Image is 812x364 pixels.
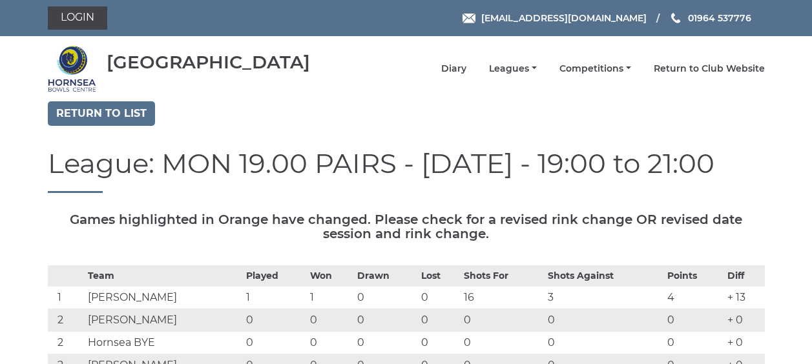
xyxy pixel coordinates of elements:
[461,287,545,309] td: 16
[85,266,242,287] th: Team
[481,12,647,24] span: [EMAIL_ADDRESS][DOMAIN_NAME]
[664,309,724,332] td: 0
[724,266,765,287] th: Diff
[307,332,354,354] td: 0
[724,309,765,332] td: + 0
[724,287,765,309] td: + 13
[354,287,418,309] td: 0
[85,332,242,354] td: Hornsea BYE
[48,45,96,93] img: Hornsea Bowls Centre
[461,266,545,287] th: Shots For
[463,14,475,23] img: Email
[48,212,765,241] h5: Games highlighted in Orange have changed. Please check for a revised rink change OR revised date ...
[461,309,545,332] td: 0
[354,309,418,332] td: 0
[489,63,537,75] a: Leagues
[48,287,85,309] td: 1
[545,266,664,287] th: Shots Against
[307,266,354,287] th: Won
[671,13,680,23] img: Phone us
[664,332,724,354] td: 0
[545,287,664,309] td: 3
[559,63,631,75] a: Competitions
[418,266,461,287] th: Lost
[243,287,307,309] td: 1
[85,287,242,309] td: [PERSON_NAME]
[664,266,724,287] th: Points
[243,266,307,287] th: Played
[48,309,85,332] td: 2
[669,11,751,25] a: Phone us 01964 537776
[724,332,765,354] td: + 0
[463,11,647,25] a: Email [EMAIL_ADDRESS][DOMAIN_NAME]
[441,63,466,75] a: Diary
[418,332,461,354] td: 0
[654,63,765,75] a: Return to Club Website
[243,332,307,354] td: 0
[48,6,107,30] a: Login
[688,12,751,24] span: 01964 537776
[664,287,724,309] td: 4
[48,148,765,193] h1: League: MON 19.00 PAIRS - [DATE] - 19:00 to 21:00
[48,332,85,354] td: 2
[307,309,354,332] td: 0
[418,287,461,309] td: 0
[85,309,242,332] td: [PERSON_NAME]
[545,309,664,332] td: 0
[354,332,418,354] td: 0
[418,309,461,332] td: 0
[461,332,545,354] td: 0
[307,287,354,309] td: 1
[354,266,418,287] th: Drawn
[243,309,307,332] td: 0
[545,332,664,354] td: 0
[48,101,155,126] a: Return to list
[107,52,310,72] div: [GEOGRAPHIC_DATA]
